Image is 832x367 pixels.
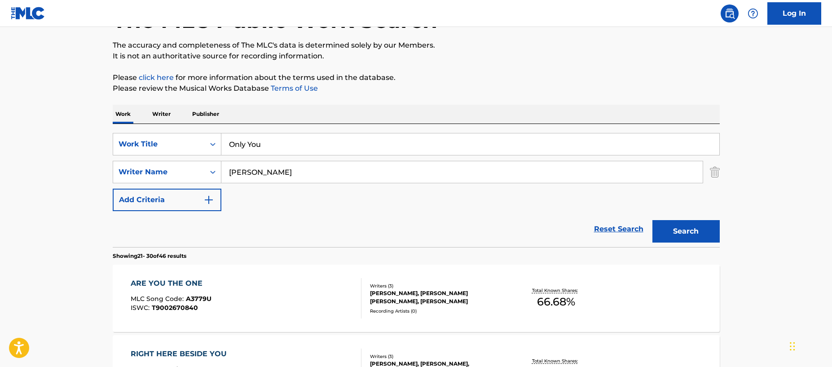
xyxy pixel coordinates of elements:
[370,283,506,289] div: Writers ( 3 )
[370,289,506,305] div: [PERSON_NAME], [PERSON_NAME] [PERSON_NAME], [PERSON_NAME]
[139,73,174,82] a: click here
[787,324,832,367] iframe: Chat Widget
[113,83,720,94] p: Please review the Musical Works Database
[119,167,199,177] div: Writer Name
[269,84,318,93] a: Terms of Use
[724,8,735,19] img: search
[652,220,720,243] button: Search
[152,304,198,312] span: T9002670840
[767,2,821,25] a: Log In
[131,349,231,359] div: RIGHT HERE BESIDE YOU
[113,105,133,124] p: Work
[113,72,720,83] p: Please for more information about the terms used in the database.
[710,161,720,183] img: Delete Criterion
[370,353,506,360] div: Writers ( 3 )
[721,4,739,22] a: Public Search
[113,51,720,62] p: It is not an authoritative source for recording information.
[203,195,214,205] img: 9d2ae6d4665cec9f34b9.svg
[113,189,221,211] button: Add Criteria
[113,133,720,247] form: Search Form
[150,105,173,124] p: Writer
[744,4,762,22] div: Help
[131,278,211,289] div: ARE YOU THE ONE
[748,8,758,19] img: help
[119,139,199,150] div: Work Title
[186,295,211,303] span: A3779U
[131,295,186,303] span: MLC Song Code :
[189,105,222,124] p: Publisher
[370,308,506,314] div: Recording Artists ( 0 )
[532,287,580,294] p: Total Known Shares:
[113,40,720,51] p: The accuracy and completeness of The MLC's data is determined solely by our Members.
[113,252,186,260] p: Showing 21 - 30 of 46 results
[537,294,575,310] span: 66.68 %
[532,358,580,364] p: Total Known Shares:
[113,265,720,332] a: ARE YOU THE ONEMLC Song Code:A3779UISWC:T9002670840Writers (3)[PERSON_NAME], [PERSON_NAME] [PERSO...
[590,219,648,239] a: Reset Search
[790,333,795,360] div: Drag
[11,7,45,20] img: MLC Logo
[131,304,152,312] span: ISWC :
